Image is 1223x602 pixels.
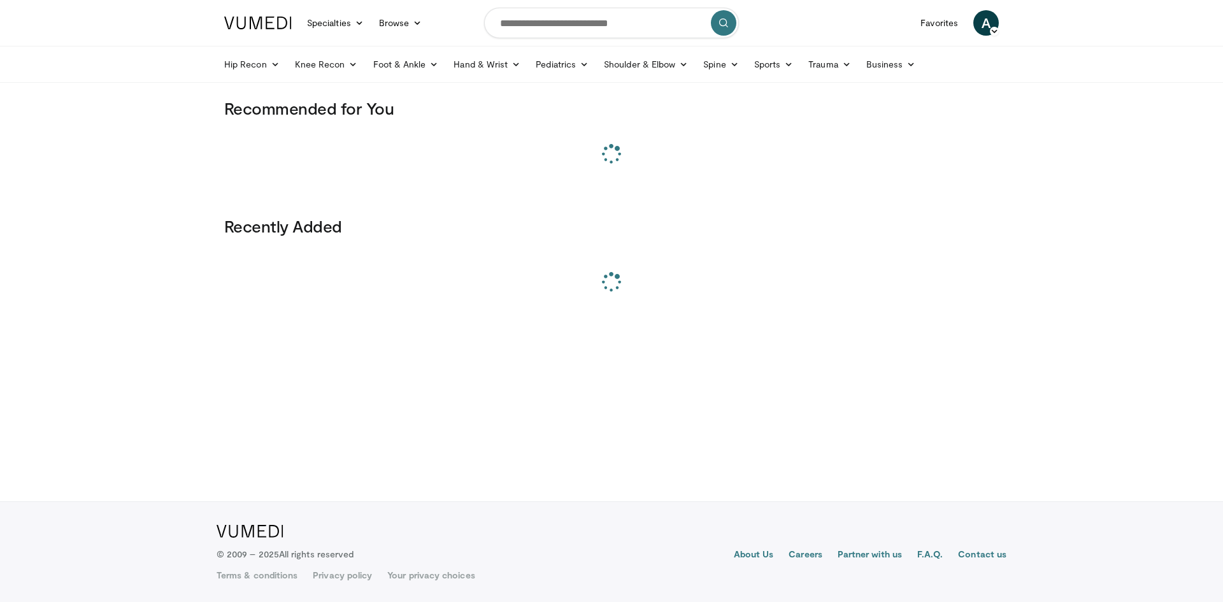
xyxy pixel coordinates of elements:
a: Partner with us [838,548,902,563]
a: Hip Recon [217,52,287,77]
img: VuMedi Logo [217,525,283,538]
a: Your privacy choices [387,569,475,582]
a: About Us [734,548,774,563]
a: Shoulder & Elbow [596,52,696,77]
a: Privacy policy [313,569,372,582]
a: Favorites [913,10,966,36]
span: All rights reserved [279,548,354,559]
a: Spine [696,52,746,77]
a: Hand & Wrist [446,52,528,77]
input: Search topics, interventions [484,8,739,38]
h3: Recommended for You [224,98,999,118]
a: Business [859,52,924,77]
a: Browse [371,10,430,36]
a: Foot & Ankle [366,52,447,77]
img: VuMedi Logo [224,17,292,29]
a: Sports [747,52,801,77]
a: Trauma [801,52,859,77]
a: Specialties [299,10,371,36]
a: Knee Recon [287,52,366,77]
a: Careers [789,548,822,563]
h3: Recently Added [224,216,999,236]
p: © 2009 – 2025 [217,548,354,561]
a: Terms & conditions [217,569,297,582]
a: Contact us [958,548,1006,563]
a: F.A.Q. [917,548,943,563]
a: Pediatrics [528,52,596,77]
a: A [973,10,999,36]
